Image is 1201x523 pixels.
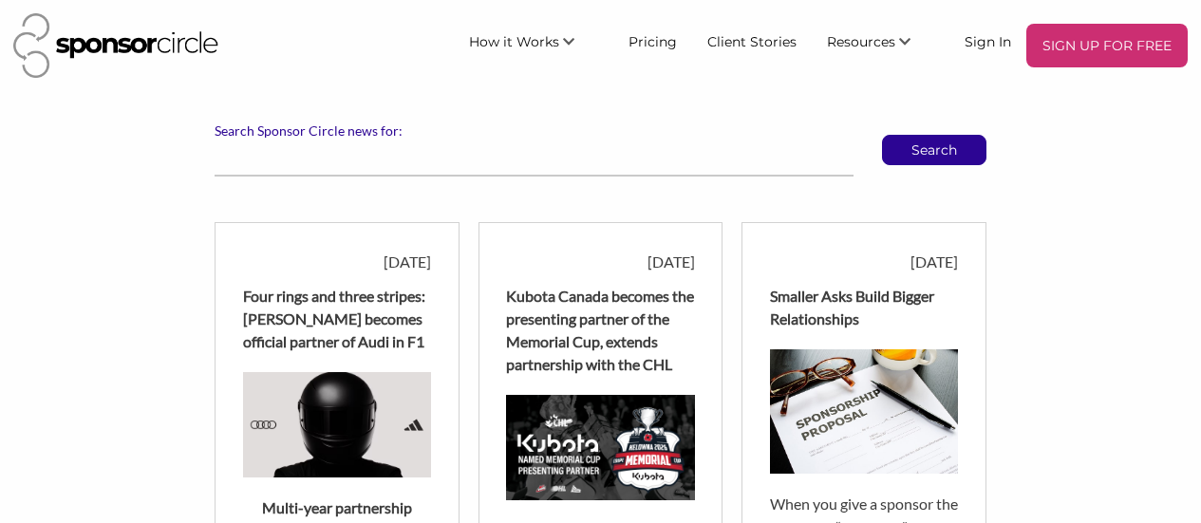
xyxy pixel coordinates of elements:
[243,251,431,273] div: [DATE]
[882,135,986,165] button: Search
[506,251,694,273] div: [DATE]
[770,251,958,273] div: [DATE]
[812,24,949,67] li: Resources
[243,372,431,477] img: r84zpbuasg2t5gjksx0q.avif
[883,136,985,164] p: Search
[949,24,1026,58] a: Sign In
[692,24,812,58] a: Client Stories
[770,285,958,330] div: Smaller Asks Build Bigger Relationships
[13,13,218,78] img: Sponsor Circle Logo
[506,395,694,500] img: bxriqkxgceorxufvcjj1.jpg
[243,285,431,353] div: Four rings and three stripes: [PERSON_NAME] becomes official partner of Audi in F1
[1034,31,1180,60] p: SIGN UP FOR FREE
[613,24,692,58] a: Pricing
[506,285,694,376] div: Kubota Canada becomes the presenting partner of the Memorial Cup, extends partnership with the CHL
[454,24,613,67] li: How it Works
[770,349,958,474] img: z1aqxqrqzcld7a7hzlxh.jpg
[827,33,895,50] span: Resources
[215,122,986,140] label: Search Sponsor Circle news for:
[469,33,559,50] span: How it Works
